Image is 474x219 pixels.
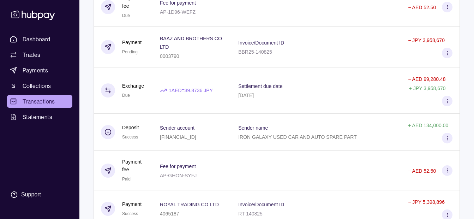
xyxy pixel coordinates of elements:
a: Support [7,187,72,202]
span: Trades [23,51,40,59]
a: Trades [7,48,72,61]
p: Payment fee [122,158,146,173]
a: Statements [7,111,72,123]
p: − AED 52.50 [408,168,436,174]
p: − AED 99,280.48 [408,76,445,82]
p: Deposit [122,124,139,131]
span: Due [122,13,130,18]
p: − JPY 3,958,670 [408,37,445,43]
a: Collections [7,79,72,92]
a: Payments [7,64,72,77]
p: + AED 134,000.00 [408,123,448,128]
p: Payment [122,200,142,208]
p: + JPY 3,958,670 [409,85,446,91]
p: Invoice/Document ID [238,40,284,46]
span: Due [122,93,130,98]
p: Exchange [122,82,144,90]
p: Fee for payment [160,164,196,169]
span: Success [122,135,138,140]
p: Sender account [160,125,194,131]
p: ROYAL TRADING CO LTD [160,202,219,207]
p: Payment [122,39,142,46]
p: RT 140825 [238,211,263,217]
span: Paid [122,177,131,182]
p: Settlement due date [238,83,282,89]
a: Transactions [7,95,72,108]
span: Transactions [23,97,55,106]
p: [DATE] [238,93,254,98]
p: 0003790 [160,53,179,59]
p: BBR25-140825 [238,49,272,55]
span: Statements [23,113,52,121]
span: Success [122,211,138,216]
span: Collections [23,82,51,90]
p: BAAZ AND BROTHERS CO LTD [160,36,222,50]
p: 4065187 [160,211,179,217]
p: Sender name [238,125,268,131]
p: − JPY 5,398,896 [408,199,445,205]
p: [FINANCIAL_ID] [160,134,196,140]
p: AP-1D96-WEFZ [160,9,196,15]
span: Pending [122,49,138,54]
p: AP-GHON-SYFJ [160,173,197,178]
span: Payments [23,66,48,75]
p: IRON GALAXY USED CAR AND AUTO SPARE PART [238,134,357,140]
p: − AED 52.50 [408,5,436,10]
a: Dashboard [7,33,72,46]
p: 1 AED = 39.8736 JPY [169,87,213,94]
p: Invoice/Document ID [238,202,284,207]
span: Dashboard [23,35,50,43]
div: Support [21,191,41,199]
